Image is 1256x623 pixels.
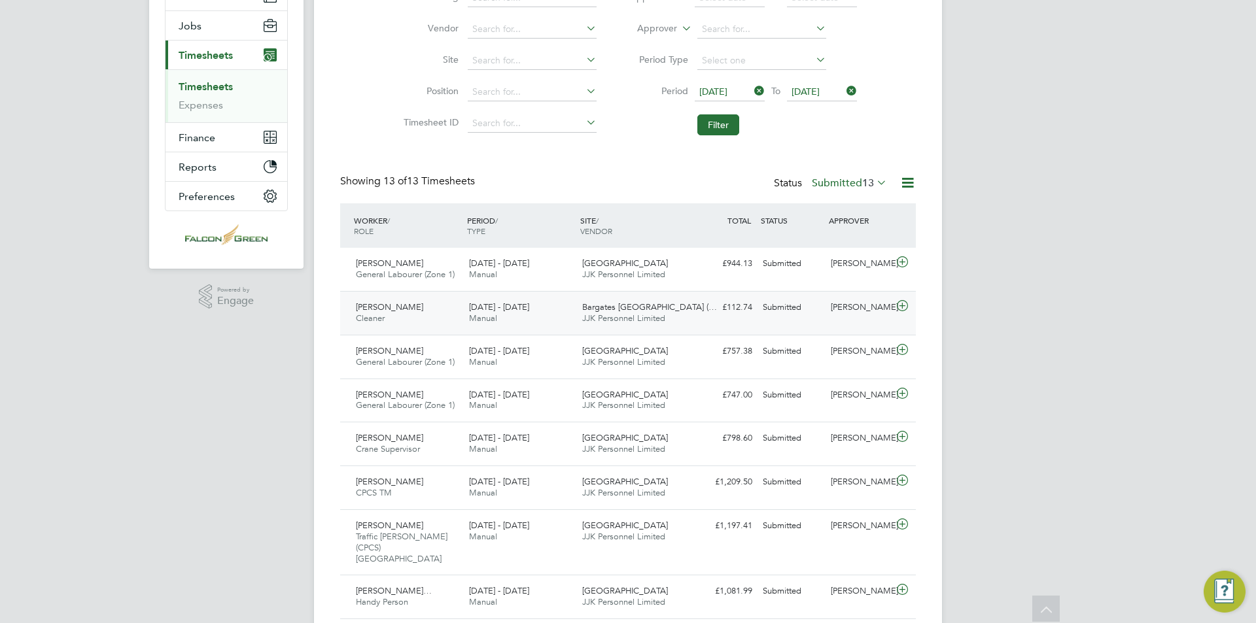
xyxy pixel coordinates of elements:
span: [DATE] - [DATE] [469,258,529,269]
span: [PERSON_NAME] [356,432,423,443]
span: [DATE] - [DATE] [469,585,529,596]
span: Manual [469,531,497,542]
div: [PERSON_NAME] [826,581,894,602]
div: £798.60 [689,428,758,449]
span: 13 Timesheets [383,175,475,188]
span: Manual [469,596,497,607]
span: / [495,215,498,226]
span: JJK Personnel Limited [582,269,665,280]
span: [DATE] [699,86,727,97]
input: Search for... [468,83,597,101]
span: / [387,215,390,226]
div: Submitted [758,428,826,449]
button: Preferences [166,182,287,210]
span: [GEOGRAPHIC_DATA] [582,258,668,269]
span: JJK Personnel Limited [582,487,665,498]
div: APPROVER [826,209,894,232]
div: WORKER [351,209,464,243]
input: Select one [697,52,826,70]
div: £747.00 [689,384,758,406]
span: Cleaner [356,312,385,324]
label: Vendor [400,22,459,34]
input: Search for... [468,20,597,39]
span: Engage [217,295,254,307]
div: £944.13 [689,253,758,275]
span: JJK Personnel Limited [582,443,665,454]
span: Manual [469,399,497,411]
span: Finance [179,131,215,144]
span: Preferences [179,190,235,203]
span: Jobs [179,20,201,32]
span: Traffic [PERSON_NAME] (CPCS) [GEOGRAPHIC_DATA] [356,531,447,564]
span: [GEOGRAPHIC_DATA] [582,345,668,356]
span: JJK Personnel Limited [582,596,665,607]
a: Go to home page [165,224,288,245]
label: Position [400,85,459,97]
span: Bargates [GEOGRAPHIC_DATA] (… [582,301,717,312]
span: [PERSON_NAME] [356,258,423,269]
span: CPCS TM [356,487,392,498]
div: Showing [340,175,478,188]
input: Search for... [468,114,597,133]
label: Period [629,85,688,97]
button: Timesheets [166,41,287,69]
button: Finance [166,123,287,152]
span: General Labourer (Zone 1) [356,356,455,367]
img: falcongreen-logo-retina.png [185,224,268,245]
div: [PERSON_NAME] [826,253,894,275]
div: [PERSON_NAME] [826,384,894,406]
span: ROLE [354,226,374,236]
div: [PERSON_NAME] [826,515,894,537]
span: [GEOGRAPHIC_DATA] [582,585,668,596]
span: [PERSON_NAME] [356,520,423,531]
span: Manual [469,487,497,498]
button: Filter [697,114,739,135]
span: JJK Personnel Limited [582,399,665,411]
span: JJK Personnel Limited [582,531,665,542]
span: [DATE] - [DATE] [469,389,529,400]
span: 13 [862,177,874,190]
label: Submitted [812,177,887,190]
a: Expenses [179,99,223,111]
div: Submitted [758,581,826,602]
label: Approver [618,22,677,35]
span: To [767,82,784,99]
div: [PERSON_NAME] [826,341,894,362]
span: JJK Personnel Limited [582,312,665,324]
button: Engage Resource Center [1204,571,1246,613]
a: Timesheets [179,80,233,93]
span: Manual [469,443,497,454]
span: [PERSON_NAME] [356,345,423,356]
span: [DATE] - [DATE] [469,345,529,356]
span: [DATE] - [DATE] [469,520,529,531]
span: [DATE] [792,86,820,97]
span: [GEOGRAPHIC_DATA] [582,432,668,443]
span: Powered by [217,284,254,295]
div: PERIOD [464,209,577,243]
div: Submitted [758,341,826,362]
span: Reports [179,161,217,173]
div: SITE [577,209,690,243]
div: Status [774,175,890,193]
input: Search for... [468,52,597,70]
span: [DATE] - [DATE] [469,476,529,487]
span: General Labourer (Zone 1) [356,399,455,411]
span: 13 of [383,175,407,188]
span: Crane Supervisor [356,443,420,454]
span: [GEOGRAPHIC_DATA] [582,389,668,400]
button: Reports [166,152,287,181]
span: [GEOGRAPHIC_DATA] [582,476,668,487]
div: £1,197.41 [689,515,758,537]
span: VENDOR [580,226,612,236]
div: Submitted [758,384,826,406]
span: [DATE] - [DATE] [469,301,529,312]
div: STATUS [758,209,826,232]
span: TOTAL [727,215,751,226]
a: Powered byEngage [199,284,254,309]
div: £1,081.99 [689,581,758,602]
span: Manual [469,269,497,280]
div: £1,209.50 [689,471,758,493]
span: [PERSON_NAME] [356,389,423,400]
div: Submitted [758,515,826,537]
span: / [596,215,599,226]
